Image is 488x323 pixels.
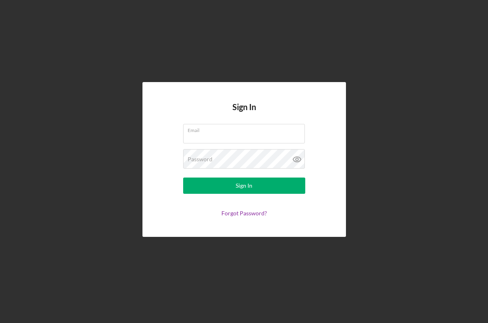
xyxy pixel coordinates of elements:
label: Password [188,156,212,163]
label: Email [188,124,305,133]
h4: Sign In [232,102,256,124]
a: Forgot Password? [221,210,267,217]
div: Sign In [236,178,252,194]
button: Sign In [183,178,305,194]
